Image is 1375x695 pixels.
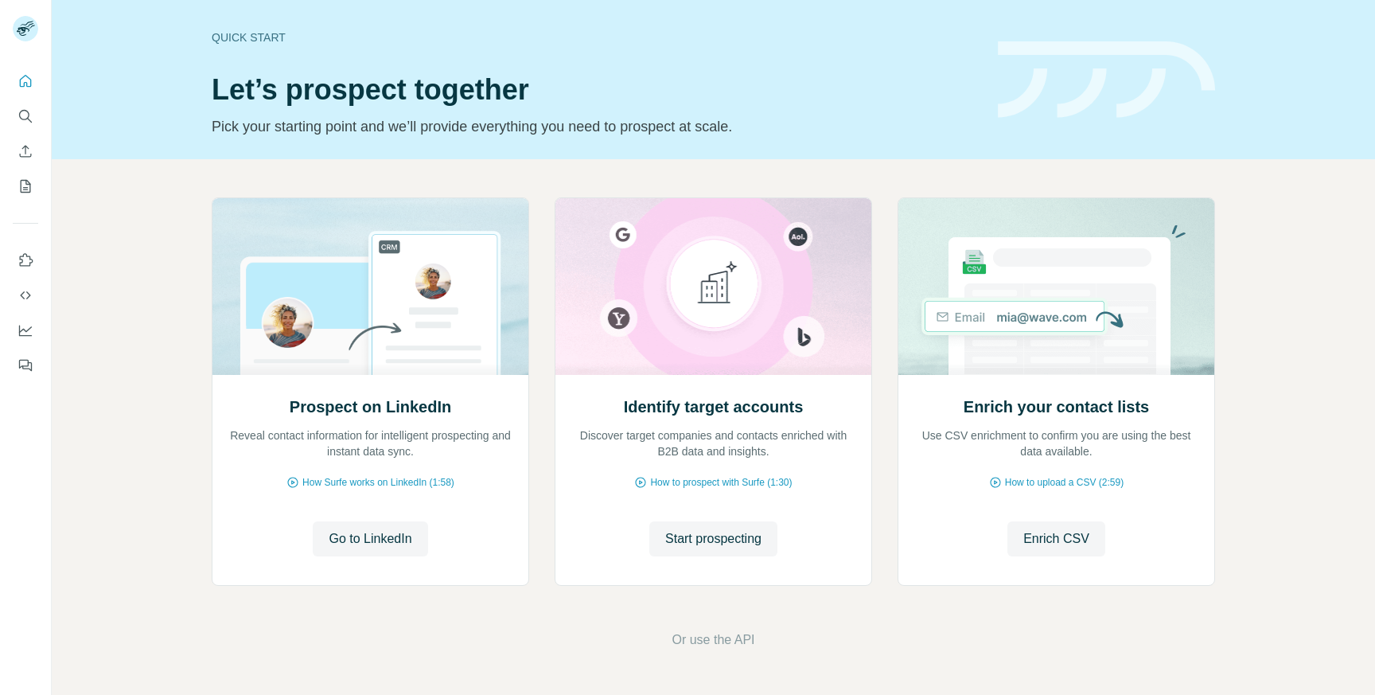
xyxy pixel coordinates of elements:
[571,428,855,459] p: Discover target companies and contacts enriched with B2B data and insights.
[1023,529,1089,549] span: Enrich CSV
[329,529,411,549] span: Go to LinkedIn
[212,74,979,106] h1: Let’s prospect together
[212,29,979,45] div: Quick start
[13,281,38,310] button: Use Surfe API
[898,198,1215,375] img: Enrich your contact lists
[212,198,529,375] img: Prospect on LinkedIn
[1005,475,1124,490] span: How to upload a CSV (2:59)
[665,529,762,549] span: Start prospecting
[13,102,38,131] button: Search
[672,631,754,650] button: Or use the API
[998,41,1215,119] img: banner
[13,316,38,345] button: Dashboard
[555,198,872,375] img: Identify target accounts
[302,475,454,490] span: How Surfe works on LinkedIn (1:58)
[228,428,512,459] p: Reveal contact information for intelligent prospecting and instant data sync.
[964,396,1149,418] h2: Enrich your contact lists
[13,172,38,201] button: My lists
[1007,521,1105,556] button: Enrich CSV
[13,246,38,275] button: Use Surfe on LinkedIn
[13,67,38,96] button: Quick start
[13,351,38,380] button: Feedback
[212,115,979,138] p: Pick your starting point and we’ll provide everything you need to prospect at scale.
[624,396,804,418] h2: Identify target accounts
[914,428,1198,459] p: Use CSV enrichment to confirm you are using the best data available.
[650,475,792,490] span: How to prospect with Surfe (1:30)
[13,137,38,166] button: Enrich CSV
[649,521,777,556] button: Start prospecting
[290,396,451,418] h2: Prospect on LinkedIn
[313,521,427,556] button: Go to LinkedIn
